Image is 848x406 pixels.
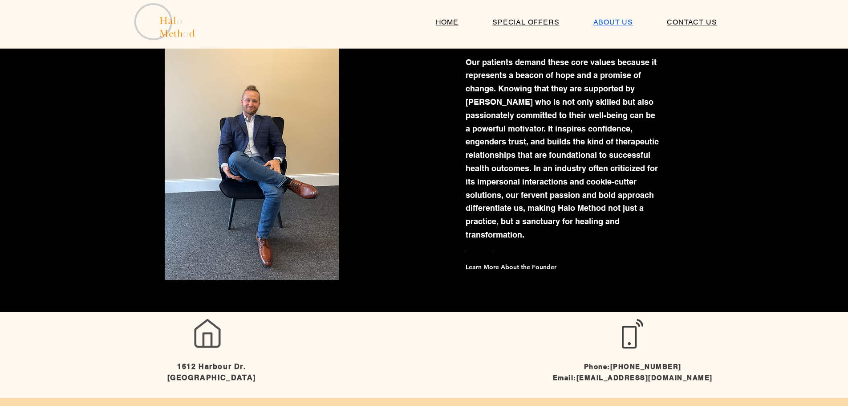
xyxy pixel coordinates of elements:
[421,13,474,31] a: HOME
[436,18,458,26] span: HOME
[466,263,556,271] span: Learn More About the Founder
[177,362,246,371] span: 1612 Harbour Dr.
[652,13,732,31] a: CONTACT US
[584,363,682,370] span: Phone:
[165,47,339,280] img: Dr. Strickland advising Dr. Strickland and patient treating neuropathy, functional medicine, horm...
[167,373,256,382] span: [GEOGRAPHIC_DATA]
[553,374,713,381] span: Email:
[578,13,649,31] a: ABOUT US
[477,13,575,31] a: SPECIAL OFFERS
[610,363,682,370] a: [PHONE_NUMBER]
[667,18,717,26] span: CONTACT US
[576,374,713,381] a: [EMAIL_ADDRESS][DOMAIN_NAME]
[593,18,633,26] span: ABOUT US
[466,57,659,239] span: Our patients demand these core values because it represents a beacon of hope and a promise of cha...
[466,258,563,276] a: Learn More About the Founder
[421,13,732,31] nav: Site
[492,18,559,26] span: SPECIAL OFFERS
